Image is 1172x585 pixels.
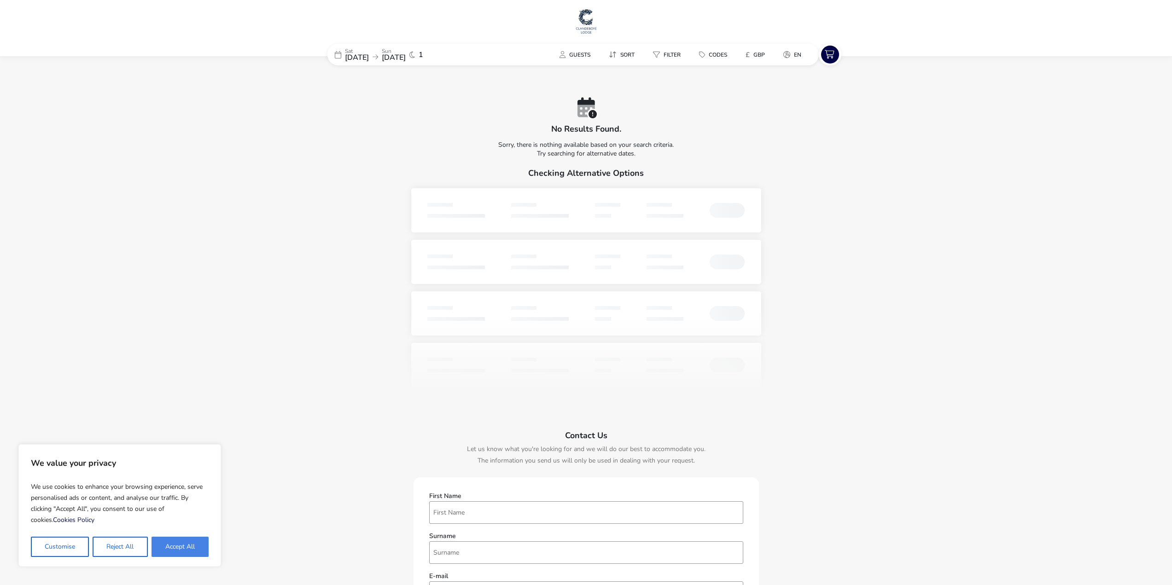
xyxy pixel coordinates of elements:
[418,424,754,443] h2: Contact Us
[709,51,727,58] span: Codes
[738,48,772,61] button: £GBP
[620,51,635,58] span: Sort
[429,501,743,524] input: first_name
[418,443,754,455] p: Let us know what you're looking for and we will do our best to accommodate you.
[411,162,761,188] h2: Checking Alternative Options
[429,533,456,539] label: Surname
[738,48,776,61] naf-pibe-menu-bar-item: £GBP
[575,7,598,35] img: Main Website
[746,50,750,59] i: £
[31,478,209,529] p: We use cookies to enhance your browsing experience, serve personalised ads or content, and analys...
[575,7,598,37] a: Main Website
[345,52,369,63] span: [DATE]
[776,48,812,61] naf-pibe-menu-bar-item: en
[53,515,94,524] a: Cookies Policy
[794,51,801,58] span: en
[601,48,642,61] button: Sort
[18,444,221,567] div: We value your privacy
[646,48,692,61] naf-pibe-menu-bar-item: Filter
[382,52,406,63] span: [DATE]
[429,541,743,564] input: surname
[692,48,738,61] naf-pibe-menu-bar-item: Codes
[776,48,809,61] button: en
[327,44,466,65] div: Sat[DATE]Sun[DATE]1
[664,51,681,58] span: Filter
[601,48,646,61] naf-pibe-menu-bar-item: Sort
[327,133,845,162] p: Sorry, there is nothing available based on your search criteria. Try searching for alternative da...
[345,48,369,54] p: Sat
[31,537,89,557] button: Customise
[692,48,735,61] button: Codes
[429,493,461,499] label: First Name
[552,48,601,61] naf-pibe-menu-bar-item: Guests
[569,51,590,58] span: Guests
[551,123,621,134] h2: No results found.
[429,573,448,579] label: E-mail
[382,48,406,54] p: Sun
[646,48,688,61] button: Filter
[31,454,209,472] p: We value your privacy
[552,48,598,61] button: Guests
[152,537,209,557] button: Accept All
[419,51,423,58] span: 1
[753,51,765,58] span: GBP
[93,537,147,557] button: Reject All
[418,455,754,466] p: The information you send us will only be used in dealing with your request.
